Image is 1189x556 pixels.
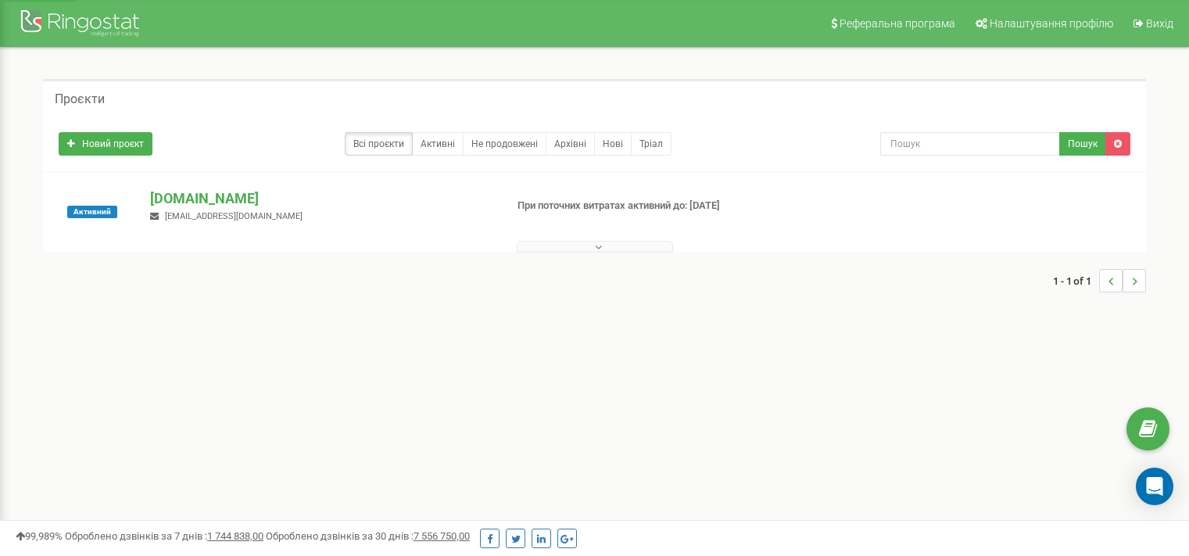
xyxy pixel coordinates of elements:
[55,92,105,106] h5: Проєкти
[1146,17,1173,30] span: Вихід
[150,188,492,209] p: [DOMAIN_NAME]
[412,132,464,156] a: Активні
[16,530,63,542] span: 99,989%
[165,211,303,221] span: [EMAIL_ADDRESS][DOMAIN_NAME]
[207,530,263,542] u: 1 744 838,00
[463,132,546,156] a: Не продовжені
[266,530,470,542] span: Оброблено дзвінків за 30 днів :
[546,132,595,156] a: Архівні
[631,132,671,156] a: Тріал
[1053,253,1146,308] nav: ...
[840,17,955,30] span: Реферальна програма
[67,206,117,218] span: Активний
[65,530,263,542] span: Оброблено дзвінків за 7 днів :
[414,530,470,542] u: 7 556 750,00
[345,132,413,156] a: Всі проєкти
[594,132,632,156] a: Нові
[518,199,768,213] p: При поточних витратах активний до: [DATE]
[1053,269,1099,292] span: 1 - 1 of 1
[990,17,1113,30] span: Налаштування профілю
[1059,132,1106,156] button: Пошук
[1136,468,1173,505] div: Open Intercom Messenger
[880,132,1060,156] input: Пошук
[59,132,152,156] a: Новий проєкт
